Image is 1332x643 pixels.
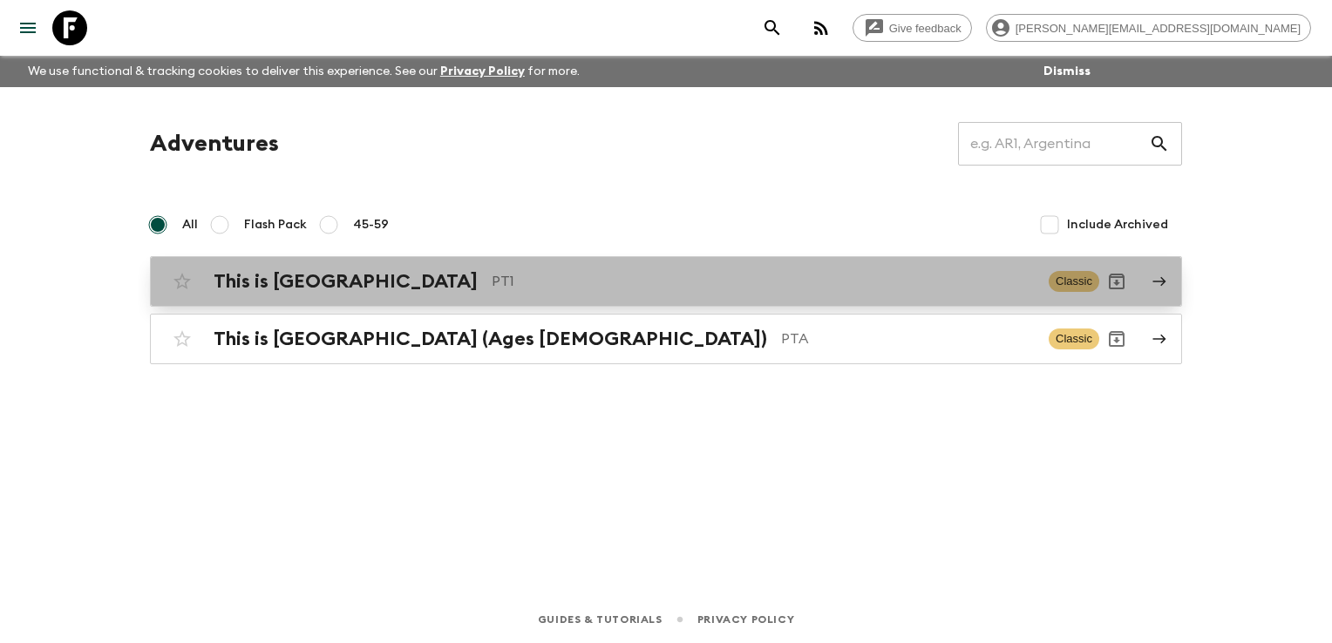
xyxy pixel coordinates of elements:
[755,10,790,45] button: search adventures
[1006,22,1310,35] span: [PERSON_NAME][EMAIL_ADDRESS][DOMAIN_NAME]
[214,270,478,293] h2: This is [GEOGRAPHIC_DATA]
[440,65,525,78] a: Privacy Policy
[150,256,1182,307] a: This is [GEOGRAPHIC_DATA]PT1ClassicArchive
[697,610,794,629] a: Privacy Policy
[150,314,1182,364] a: This is [GEOGRAPHIC_DATA] (Ages [DEMOGRAPHIC_DATA])PTAClassicArchive
[880,22,971,35] span: Give feedback
[986,14,1311,42] div: [PERSON_NAME][EMAIL_ADDRESS][DOMAIN_NAME]
[214,328,767,350] h2: This is [GEOGRAPHIC_DATA] (Ages [DEMOGRAPHIC_DATA])
[10,10,45,45] button: menu
[21,56,587,87] p: We use functional & tracking cookies to deliver this experience. See our for more.
[150,126,279,161] h1: Adventures
[1049,328,1099,349] span: Classic
[958,119,1149,168] input: e.g. AR1, Argentina
[1049,271,1099,292] span: Classic
[244,216,307,234] span: Flash Pack
[781,328,1035,349] p: PTA
[853,14,972,42] a: Give feedback
[353,216,389,234] span: 45-59
[1039,59,1095,84] button: Dismiss
[1099,264,1134,299] button: Archive
[1067,216,1168,234] span: Include Archived
[182,216,198,234] span: All
[1099,321,1134,356] button: Archive
[492,271,1035,292] p: PT1
[538,610,663,629] a: Guides & Tutorials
